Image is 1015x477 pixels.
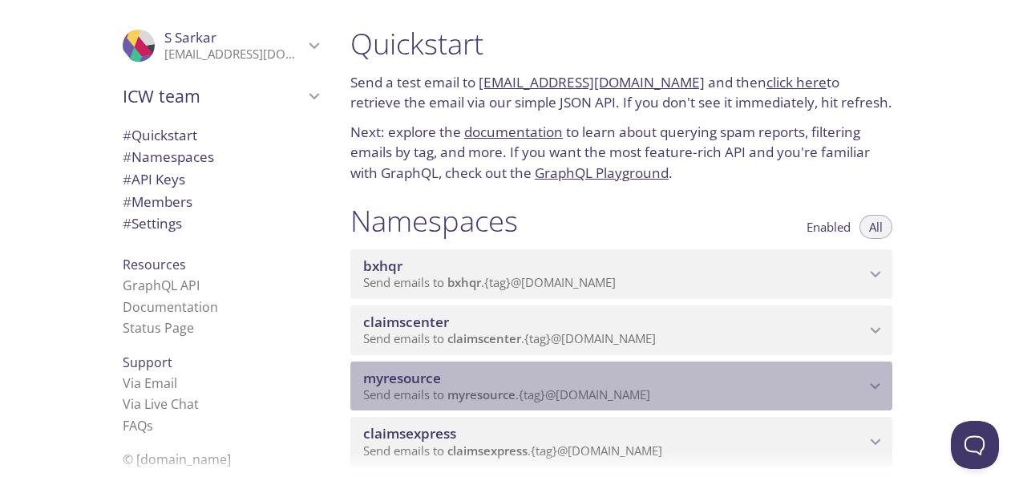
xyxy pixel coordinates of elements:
[123,417,153,435] a: FAQ
[123,148,131,166] span: #
[363,274,616,290] span: Send emails to . {tag} @[DOMAIN_NAME]
[797,215,860,239] button: Enabled
[123,256,186,273] span: Resources
[123,126,131,144] span: #
[350,417,892,467] div: claimsexpress namespace
[363,257,402,275] span: bxhqr
[123,85,304,107] span: ICW team
[110,75,331,117] div: ICW team
[123,277,200,294] a: GraphQL API
[110,146,331,168] div: Namespaces
[110,191,331,213] div: Members
[447,274,481,290] span: bxhqr
[350,122,892,184] p: Next: explore the to learn about querying spam reports, filtering emails by tag, and more. If you...
[363,386,650,402] span: Send emails to . {tag} @[DOMAIN_NAME]
[123,214,182,232] span: Settings
[110,212,331,235] div: Team Settings
[859,215,892,239] button: All
[350,305,892,355] div: claimscenter namespace
[110,19,331,72] div: S Sarkar
[951,421,999,469] iframe: Help Scout Beacon - Open
[123,319,194,337] a: Status Page
[363,313,449,331] span: claimscenter
[447,443,528,459] span: claimsexpress
[350,362,892,411] div: myresource namespace
[350,249,892,299] div: bxhqr namespace
[350,26,892,62] h1: Quickstart
[123,170,131,188] span: #
[123,170,185,188] span: API Keys
[164,46,304,63] p: [EMAIL_ADDRESS][DOMAIN_NAME]
[766,73,827,91] a: click here
[535,164,669,182] a: GraphQL Playground
[123,354,172,371] span: Support
[123,192,131,211] span: #
[123,298,218,316] a: Documentation
[123,148,214,166] span: Namespaces
[350,203,518,239] h1: Namespaces
[123,192,192,211] span: Members
[447,330,521,346] span: claimscenter
[110,124,331,147] div: Quickstart
[123,214,131,232] span: #
[363,330,656,346] span: Send emails to . {tag} @[DOMAIN_NAME]
[123,374,177,392] a: Via Email
[464,123,563,141] a: documentation
[350,72,892,113] p: Send a test email to and then to retrieve the email via our simple JSON API. If you don't see it ...
[363,424,456,443] span: claimsexpress
[164,28,216,46] span: S Sarkar
[447,386,516,402] span: myresource
[363,369,441,387] span: myresource
[123,395,199,413] a: Via Live Chat
[147,417,153,435] span: s
[123,126,197,144] span: Quickstart
[479,73,705,91] a: [EMAIL_ADDRESS][DOMAIN_NAME]
[110,168,331,191] div: API Keys
[363,443,662,459] span: Send emails to . {tag} @[DOMAIN_NAME]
